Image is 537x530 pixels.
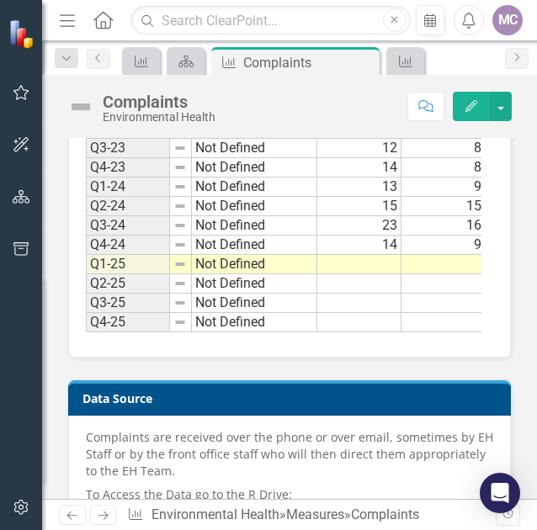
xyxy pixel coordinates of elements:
[67,93,94,120] img: Not Defined
[173,180,187,193] img: 8DAGhfEEPCf229AAAAAElFTkSuQmCC
[317,216,401,236] td: 23
[86,483,493,503] p: To Access the Data go to the R Drive:
[192,294,317,313] td: Not Defined
[173,257,187,271] img: 8DAGhfEEPCf229AAAAAElFTkSuQmCC
[82,392,502,405] h3: Data Source
[152,506,279,522] a: Environmental Health
[86,197,170,216] td: Q2-24
[86,236,170,255] td: Q4-24
[173,141,187,155] img: 8DAGhfEEPCf229AAAAAElFTkSuQmCC
[492,5,523,35] button: MC
[317,158,401,178] td: 14
[86,294,170,313] td: Q3-25
[317,197,401,216] td: 15
[192,236,317,255] td: Not Defined
[243,52,375,73] div: Complaints
[173,238,187,252] img: 8DAGhfEEPCf229AAAAAElFTkSuQmCC
[317,139,401,158] td: 12
[173,315,187,329] img: 8DAGhfEEPCf229AAAAAElFTkSuQmCC
[317,178,401,197] td: 13
[401,197,486,216] td: 15
[480,473,520,513] div: Open Intercom Messenger
[173,219,187,232] img: 8DAGhfEEPCf229AAAAAElFTkSuQmCC
[86,274,170,294] td: Q2-25
[127,506,495,525] div: » »
[173,161,187,174] img: 8DAGhfEEPCf229AAAAAElFTkSuQmCC
[401,178,486,197] td: 9
[401,158,486,178] td: 8
[192,197,317,216] td: Not Defined
[103,111,215,124] div: Environmental Health
[192,313,317,332] td: Not Defined
[103,93,215,111] div: Complaints
[192,274,317,294] td: Not Defined
[317,236,401,255] td: 14
[8,19,38,48] img: ClearPoint Strategy
[192,178,317,197] td: Not Defined
[86,216,170,236] td: Q3-24
[86,178,170,197] td: Q1-24
[173,277,187,290] img: 8DAGhfEEPCf229AAAAAElFTkSuQmCC
[86,158,170,178] td: Q4-23
[86,313,170,332] td: Q4-25
[173,296,187,310] img: 8DAGhfEEPCf229AAAAAElFTkSuQmCC
[351,506,419,522] div: Complaints
[86,139,170,158] td: Q3-23
[130,6,410,35] input: Search ClearPoint...
[192,216,317,236] td: Not Defined
[86,255,170,274] td: Q1-25
[192,255,317,274] td: Not Defined
[401,236,486,255] td: 9
[401,216,486,236] td: 16
[192,139,317,158] td: Not Defined
[286,506,344,522] a: Measures
[86,429,493,483] p: Complaints are received over the phone or over email, sometimes by EH Staff or by the front offic...
[401,139,486,158] td: 8
[192,158,317,178] td: Not Defined
[173,199,187,213] img: 8DAGhfEEPCf229AAAAAElFTkSuQmCC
